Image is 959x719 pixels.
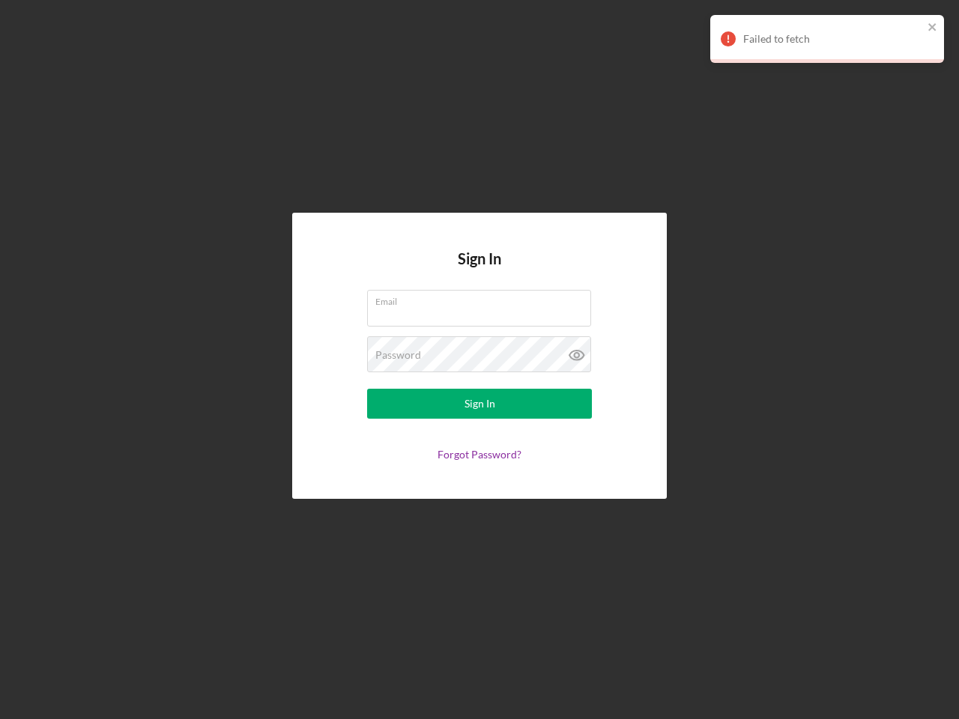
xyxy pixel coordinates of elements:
[743,33,923,45] div: Failed to fetch
[458,250,501,290] h4: Sign In
[367,389,592,419] button: Sign In
[375,349,421,361] label: Password
[928,21,938,35] button: close
[375,291,591,307] label: Email
[438,448,521,461] a: Forgot Password?
[465,389,495,419] div: Sign In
